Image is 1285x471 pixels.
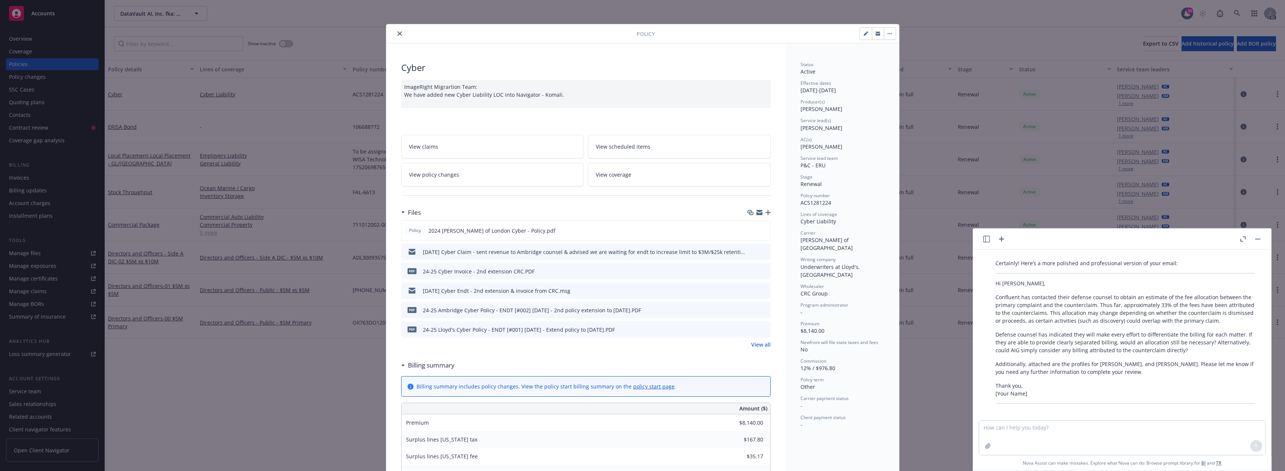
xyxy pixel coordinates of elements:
span: 12% / $976.80 [801,365,835,372]
span: Writing company [801,256,836,263]
span: - [801,402,802,409]
button: preview file [761,248,768,256]
span: Newfront will file state taxes and fees [801,339,878,345]
p: Hi [PERSON_NAME], [996,279,1255,287]
button: preview file [761,227,767,235]
input: 0.00 [719,417,768,428]
span: Effective dates [801,80,831,86]
span: View scheduled items [596,143,650,151]
span: - [801,421,802,428]
div: [DATE] Cyber Endt - 2nd extension & invoice from CRC.msg [423,287,570,295]
p: Additionally, attached are the profiles for [PERSON_NAME], and [PERSON_NAME]. Please let me know ... [996,360,1255,376]
button: download file [749,326,755,334]
div: ImageRight Migrartion Team: We have added new Cyber Liability LOC into Navigator - Komali. [401,80,771,108]
span: View claims [409,143,438,151]
div: [DATE] - [DATE] [801,80,884,94]
span: Program administrator [801,302,848,308]
span: Premium [406,419,429,426]
span: CRC Group [801,290,828,297]
span: Underwriters at Lloyd's, [GEOGRAPHIC_DATA] [801,263,861,278]
span: View policy changes [409,171,459,179]
span: Client payment status [801,414,846,421]
span: [PERSON_NAME] [801,124,842,131]
div: 24-25 Ambridge Cyber Policy - ENDT [#002] [DATE] - 2nd policy extension to [DATE].PDF [423,306,641,314]
span: PDF [408,268,417,274]
button: download file [749,227,755,235]
a: View scheduled items [588,135,771,158]
span: PDF [408,307,417,313]
span: Service lead team [801,155,838,161]
div: Files [401,208,421,217]
button: download file [749,306,755,314]
span: Amount ($) [739,405,767,412]
span: $8,140.00 [801,327,824,334]
span: P&C - ERU [801,162,826,169]
span: View coverage [596,171,631,179]
span: Commission [801,358,826,364]
span: 2024 [PERSON_NAME] of London Cyber - Policy.pdf [428,227,555,235]
h3: Files [408,208,421,217]
span: Status [801,61,814,68]
span: Premium [801,320,820,327]
span: Renewal [801,180,822,188]
span: Carrier [801,230,815,236]
span: [PERSON_NAME] of [GEOGRAPHIC_DATA] [801,236,853,251]
a: View claims [401,135,584,158]
a: TR [1216,460,1221,466]
span: No [801,346,808,353]
button: preview file [761,326,768,334]
p: Defense counsel has indicated they will make every effort to differentiate the billing for each m... [996,331,1255,354]
span: Wholesaler [801,283,824,289]
span: [PERSON_NAME] [801,105,842,112]
span: Producer(s) [801,99,825,105]
a: policy start page [633,383,675,390]
div: [DATE] Cyber Claim - sent revenue to Ambridge counsel & advised we are waiting for endt to increa... [423,248,746,256]
span: ACS1281224 [801,199,831,206]
span: Surplus lines [US_STATE] fee [406,453,478,460]
input: 0.00 [719,451,768,462]
div: Cyber [401,61,771,74]
a: View coverage [588,163,771,186]
div: Billing summary [401,360,455,370]
span: Policy [408,227,422,234]
span: Cyber Liability [801,218,836,225]
div: Billing summary includes policy changes. View the policy start billing summary on the . [417,382,676,390]
button: download file [749,287,755,295]
button: close [395,29,404,38]
a: BI [1201,460,1206,466]
button: preview file [761,267,768,275]
span: Nova Assist can make mistakes. Explore what Nova can do: Browse prompt library for and [1023,455,1221,471]
p: Thank you, [Your Name] [996,382,1255,397]
span: Lines of coverage [801,211,837,217]
h3: Billing summary [408,360,455,370]
button: download file [749,267,755,275]
button: preview file [761,287,768,295]
span: - [801,309,802,316]
span: Stage [801,174,812,180]
input: 0.00 [719,434,768,445]
div: 24-25 Lloyd's Cyber Policy - ENDT [#001] [DATE] - Extend policy to [DATE].PDF [423,326,615,334]
span: Policy term [801,377,824,383]
button: preview file [761,306,768,314]
div: 24-25 Cyber Invoice - 2nd extension CRC.PDF [423,267,535,275]
span: Surplus lines [US_STATE] tax [406,436,477,443]
span: Service lead(s) [801,117,831,124]
span: AC(s) [801,136,812,143]
span: Policy [637,30,655,38]
a: View all [751,341,771,348]
span: PDF [408,326,417,332]
a: View policy changes [401,163,584,186]
button: download file [749,248,755,256]
p: Confluent has contacted their defense counsel to obtain an estimate of the fee allocation between... [996,293,1255,325]
span: Active [801,68,815,75]
p: Certainly! Here’s a more polished and professional version of your email: [996,259,1255,267]
span: [PERSON_NAME] [801,143,842,150]
span: Carrier payment status [801,395,849,402]
span: Other [801,383,815,390]
span: Policy number [801,192,830,199]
